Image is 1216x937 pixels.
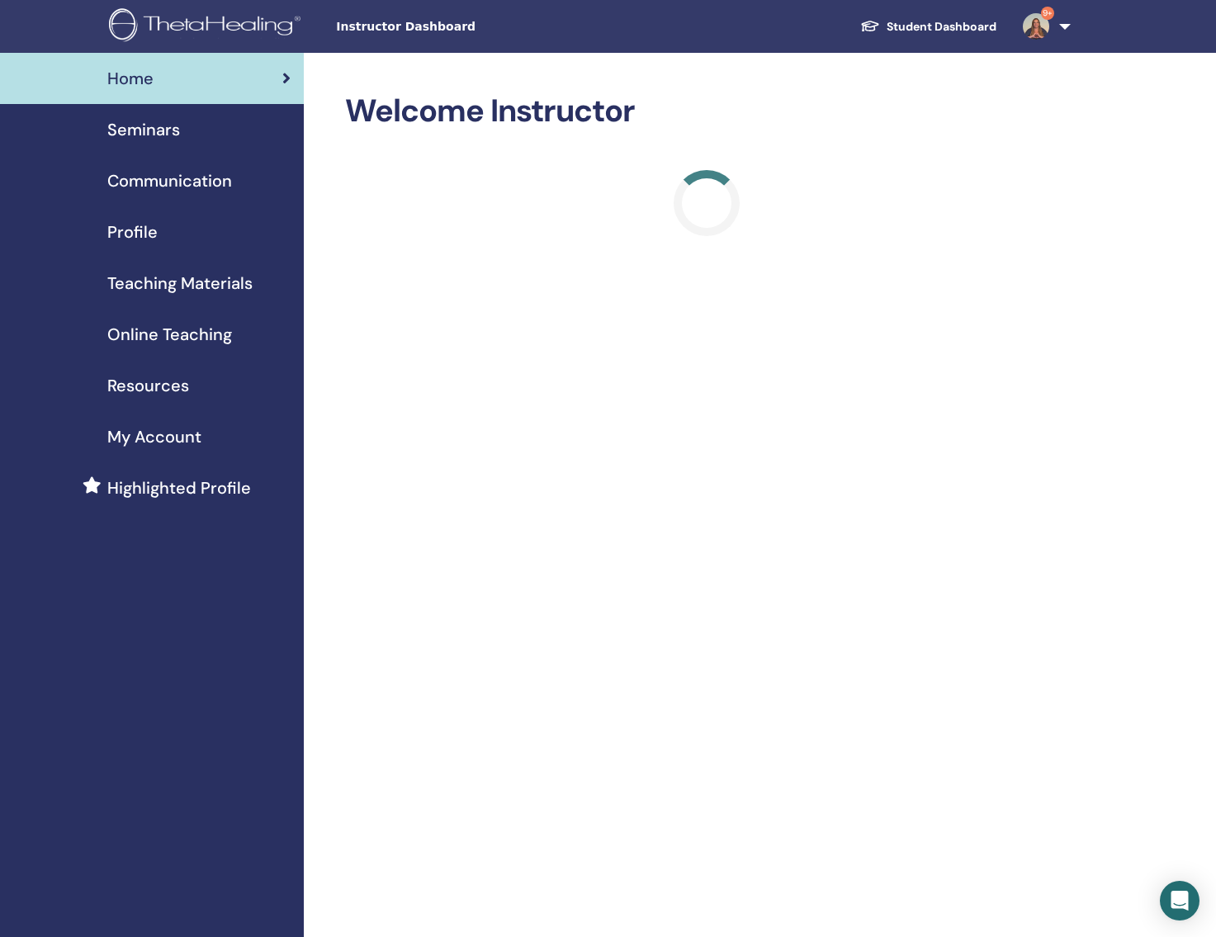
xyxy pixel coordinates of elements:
span: Home [107,66,154,91]
span: Seminars [107,117,180,142]
span: My Account [107,424,201,449]
span: 9+ [1041,7,1054,20]
img: graduation-cap-white.svg [860,19,880,33]
a: Student Dashboard [847,12,1010,42]
span: Instructor Dashboard [336,18,584,35]
span: Resources [107,373,189,398]
h2: Welcome Instructor [345,92,1067,130]
img: default.jpg [1023,13,1049,40]
span: Teaching Materials [107,271,253,296]
span: Highlighted Profile [107,476,251,500]
div: Open Intercom Messenger [1160,881,1199,920]
span: Online Teaching [107,322,232,347]
img: logo.png [109,8,306,45]
span: Communication [107,168,232,193]
span: Profile [107,220,158,244]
